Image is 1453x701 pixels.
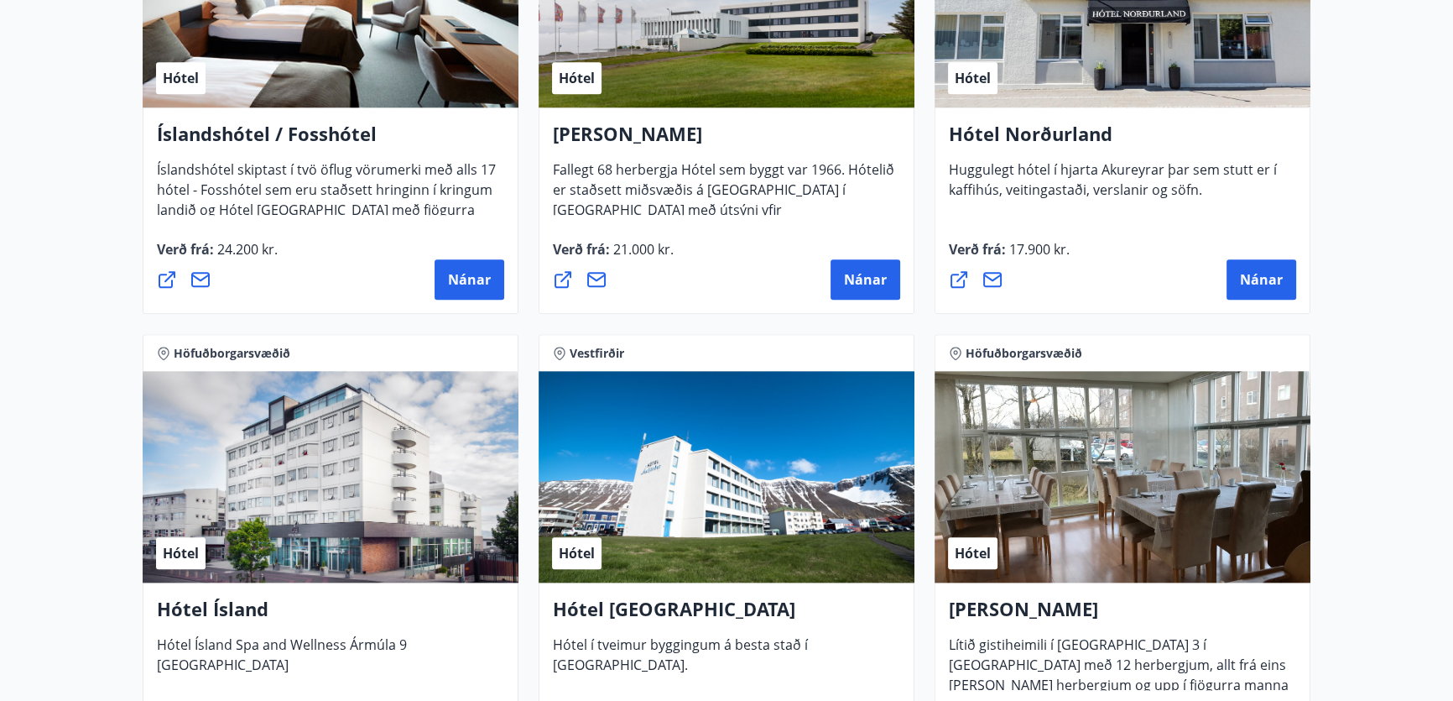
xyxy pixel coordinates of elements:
span: Höfuðborgarsvæðið [174,345,290,362]
h4: Hótel Norðurland [949,121,1296,160]
span: Huggulegt hótel í hjarta Akureyrar þar sem stutt er í kaffihús, veitingastaði, verslanir og söfn. [949,160,1277,212]
h4: [PERSON_NAME] [553,121,900,160]
span: Íslandshótel skiptast í tvö öflug vörumerki með alls 17 hótel - Fosshótel sem eru staðsett hringi... [157,160,496,253]
span: Höfuðborgarsvæðið [966,345,1082,362]
button: Nánar [831,259,900,300]
span: Hótel [163,69,199,87]
span: Hótel [163,544,199,562]
span: Nánar [448,270,491,289]
span: Vestfirðir [570,345,624,362]
span: 21.000 kr. [610,240,674,259]
h4: [PERSON_NAME] [949,596,1296,635]
h4: Hótel Ísland [157,596,504,635]
span: Verð frá : [553,240,674,272]
span: 17.900 kr. [1006,240,1070,259]
span: Nánar [1240,270,1283,289]
button: Nánar [435,259,504,300]
span: Hótel í tveimur byggingum á besta stað í [GEOGRAPHIC_DATA]. [553,636,808,688]
button: Nánar [1226,259,1296,300]
span: Verð frá : [949,240,1070,272]
span: Hótel [559,544,595,562]
span: 24.200 kr. [214,240,278,259]
span: Hótel [955,69,991,87]
span: Hótel [559,69,595,87]
span: Hótel [955,544,991,562]
span: Nánar [844,270,887,289]
span: Fallegt 68 herbergja Hótel sem byggt var 1966. Hótelið er staðsett miðsvæðis á [GEOGRAPHIC_DATA] ... [553,160,894,253]
span: Hótel Ísland Spa and Wellness Ármúla 9 [GEOGRAPHIC_DATA] [157,636,407,688]
h4: Hótel [GEOGRAPHIC_DATA] [553,596,900,635]
h4: Íslandshótel / Fosshótel [157,121,504,160]
span: Verð frá : [157,240,278,272]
